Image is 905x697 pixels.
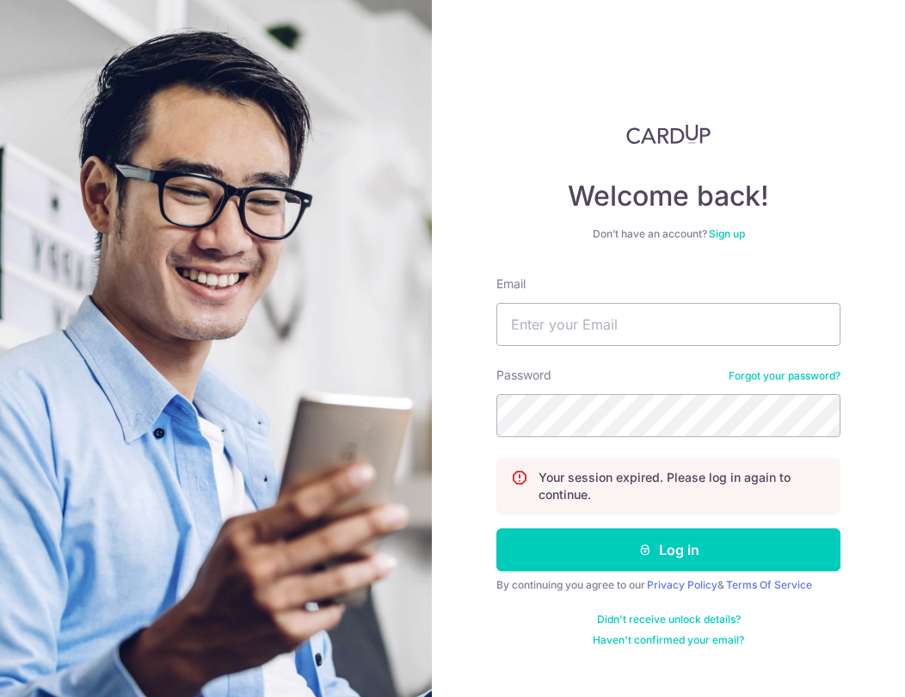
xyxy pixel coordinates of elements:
div: By continuing you agree to our & [496,578,840,592]
a: Forgot your password? [729,369,840,383]
a: Terms Of Service [726,578,812,591]
p: Your session expired. Please log in again to continue. [539,469,826,503]
label: Password [496,367,551,384]
img: CardUp Logo [626,124,711,145]
div: Don’t have an account? [496,227,840,241]
a: Haven't confirmed your email? [593,633,744,647]
label: Email [496,275,526,293]
a: Didn't receive unlock details? [597,613,741,626]
input: Enter your Email [496,303,840,346]
button: Log in [496,528,840,571]
a: Privacy Policy [647,578,717,591]
a: Sign up [709,227,745,240]
h4: Welcome back! [496,179,840,213]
